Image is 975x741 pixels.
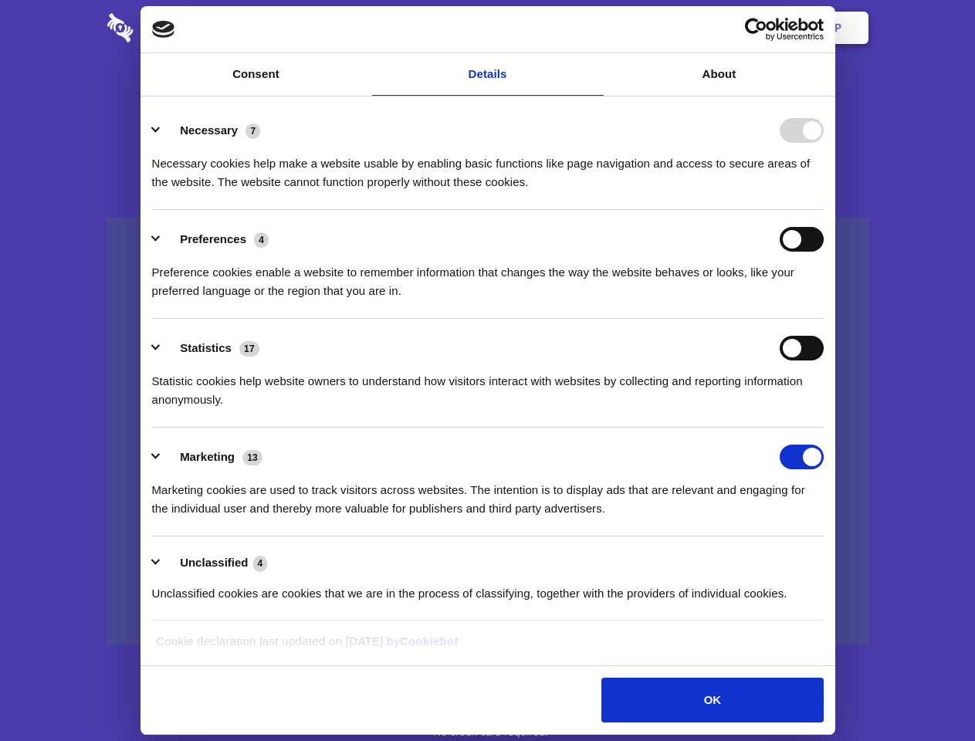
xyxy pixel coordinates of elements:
div: Necessary cookies help make a website usable by enabling basic functions like page navigation and... [152,143,824,191]
button: Unclassified (4) [152,553,277,573]
a: Pricing [453,4,520,52]
h1: Eliminate Slack Data Loss. [107,69,868,125]
a: Usercentrics Cookiebot - opens in a new window [689,18,824,41]
h4: Auto-redaction of sensitive data, encrypted data sharing and self-destructing private chats. Shar... [107,140,868,191]
div: Unclassified cookies are cookies that we are in the process of classifying, together with the pro... [152,573,824,603]
label: Necessary [180,123,238,137]
button: Marketing (13) [152,445,273,469]
span: 4 [254,232,269,248]
button: OK [601,678,823,722]
button: Necessary (7) [152,118,270,143]
img: logo-wordmark-white-trans-d4663122ce5f474addd5e946df7df03e33cb6a1c49d2221995e7729f52c070b2.svg [107,13,239,42]
a: Details [372,53,604,96]
a: Wistia video thumbnail [107,218,868,646]
label: Statistics [180,341,232,354]
div: Preference cookies enable a website to remember information that changes the way the website beha... [152,252,824,300]
span: 13 [242,450,262,465]
div: Statistic cookies help website owners to understand how visitors interact with websites by collec... [152,360,824,409]
span: 17 [239,341,259,357]
span: 4 [253,556,268,571]
button: Preferences (4) [152,227,279,252]
iframe: Drift Widget Chat Controller [898,664,956,722]
span: 7 [245,123,260,139]
a: About [604,53,835,96]
a: Login [700,4,767,52]
a: Cookiebot [400,634,459,648]
div: Marketing cookies are used to track visitors across websites. The intention is to display ads tha... [152,469,824,518]
label: Marketing [180,450,235,463]
label: Preferences [180,232,246,245]
div: Cookie declaration last updated on [DATE] by [144,632,831,662]
img: logo [152,21,175,38]
a: Consent [140,53,372,96]
a: Contact [626,4,697,52]
button: Statistics (17) [152,336,269,360]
